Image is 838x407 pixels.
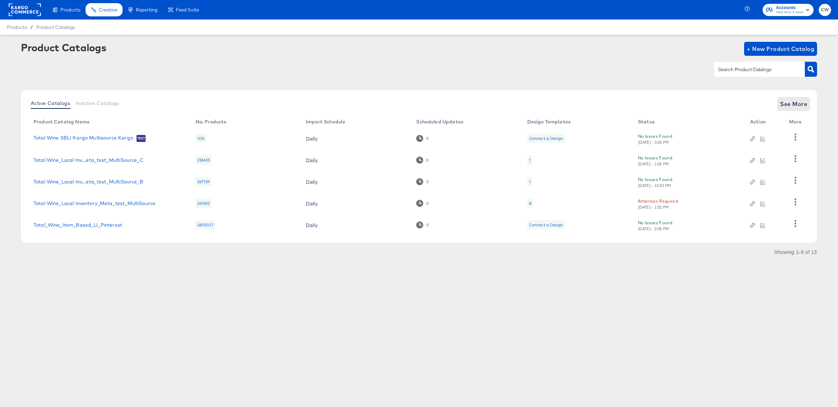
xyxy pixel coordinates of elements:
[529,179,531,184] div: 1
[776,4,803,12] span: Accounts
[27,24,36,30] span: /
[196,119,227,125] div: No. Products
[819,4,831,16] button: CW
[300,171,411,193] td: Daily
[638,205,669,210] div: [DATE] - 1:02 PM
[416,157,428,163] div: 0
[416,200,428,206] div: 0
[300,193,411,214] td: Daily
[34,222,122,228] a: Total_Wine_Item_Based_LI_Pinterest
[426,136,429,141] div: 0
[632,116,744,128] th: Status
[529,157,531,163] div: 1
[777,97,810,111] button: See More
[527,134,565,143] div: Connect a Design
[416,221,428,228] div: 0
[744,42,817,56] button: + New Product Catalog
[21,42,106,53] div: Product Catalogs
[416,135,428,142] div: 0
[529,222,563,228] div: Connect a Design
[638,197,678,205] div: Attention Required
[527,220,565,229] div: Connect a Design
[60,7,80,13] span: Products
[196,156,212,165] div: 236455
[34,179,143,184] a: Total Wine_Local Inv...eta_test_MultiSource_B
[747,44,814,54] span: + New Product Catalog
[774,249,817,254] div: Showing 1–5 of 13
[763,4,814,16] button: AccountsTotal Wine & More
[99,7,117,13] span: Creative
[527,156,532,165] div: 1
[300,214,411,236] td: Daily
[300,149,411,171] td: Daily
[527,177,532,186] div: 1
[196,220,215,229] div: 2855027
[776,10,803,15] span: Total Wine & More
[822,6,828,14] span: CW
[196,199,212,208] div: 247652
[529,201,531,206] div: 8
[426,179,429,184] div: 0
[426,223,429,227] div: 0
[306,119,345,125] div: Import Schedule
[34,201,155,206] a: Total Wine_Local Inventory_Meta_test_MultiSource
[137,136,146,141] span: Test
[7,24,27,30] span: Products
[136,7,157,13] span: Reporting
[638,197,678,210] button: Attention Required[DATE] - 1:02 PM
[416,119,463,125] div: Scheduled Updates
[527,119,571,125] div: Design Templates
[717,66,791,74] input: Search Product Catalogs
[34,157,144,163] a: Total Wine_Local Inv...eta_test_MultiSource_C
[416,178,428,185] div: 0
[196,177,212,186] div: 267139
[176,7,199,13] span: Feed Suite
[426,201,429,206] div: 0
[36,24,75,30] a: Product Catalogs
[744,116,784,128] th: Action
[34,119,90,125] div: Product Catalog Name
[780,99,807,109] span: See More
[196,134,206,143] div: 100
[300,128,411,149] td: Daily
[31,100,70,106] span: Active Catalogs
[529,136,563,141] div: Connect a Design
[527,199,533,208] div: 8
[76,100,119,106] span: Inactive Catalogs
[34,135,133,142] a: Total Wine SBLI Kargo Multisource Kargo
[426,158,429,163] div: 0
[784,116,810,128] th: More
